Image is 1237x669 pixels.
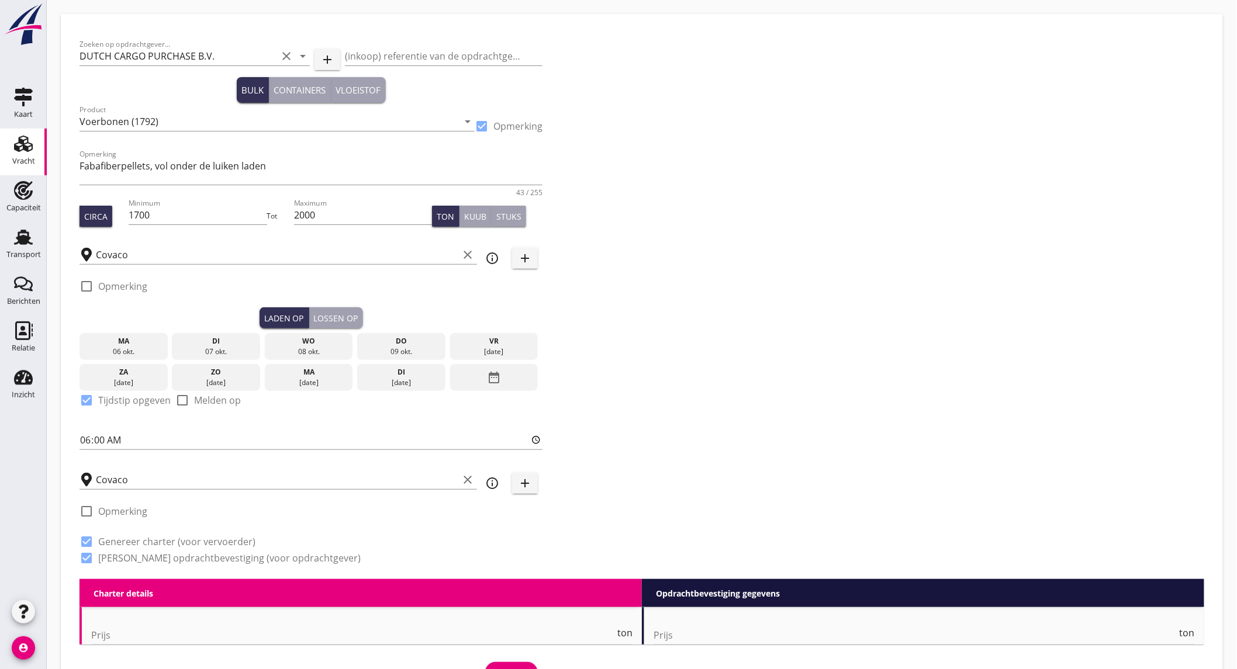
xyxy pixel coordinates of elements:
[80,47,277,65] input: Zoeken op opdrachtgever...
[518,476,532,490] i: add
[175,377,257,388] div: [DATE]
[485,476,499,490] i: info_outline
[98,280,147,292] label: Opmerking
[496,210,521,223] div: Stuks
[264,312,304,324] div: Laden op
[453,336,535,346] div: vr
[268,377,350,388] div: [DATE]
[98,552,361,564] label: [PERSON_NAME] opdrachtbevestiging (voor opdrachtgever)
[360,367,443,377] div: di
[279,49,293,63] i: clear
[294,206,432,224] input: Maximum
[296,49,310,63] i: arrow_drop_down
[269,77,331,103] button: Containers
[268,336,350,346] div: wo
[260,307,309,328] button: Laden op
[82,336,165,346] div: ma
[459,206,492,227] button: Kuub
[241,84,264,97] div: Bulk
[331,77,386,103] button: Vloeistof
[6,204,41,212] div: Capaciteit
[492,206,526,227] button: Stuks
[453,346,535,357] div: [DATE]
[80,112,458,131] input: Product
[2,3,44,46] img: logo-small.a267ee39.svg
[654,626,1177,644] input: Prijs
[360,336,443,346] div: do
[336,84,381,97] div: Vloeistof
[175,346,257,357] div: 07 okt.
[268,346,350,357] div: 08 okt.
[432,206,459,227] button: Ton
[464,210,486,223] div: Kuub
[12,636,35,660] i: account_circle
[129,206,267,224] input: Minimum
[237,77,269,103] button: Bulk
[14,110,33,118] div: Kaart
[84,210,108,223] div: Circa
[518,251,532,265] i: add
[1180,628,1195,637] span: ton
[314,312,358,324] div: Lossen op
[360,377,443,388] div: [DATE]
[6,251,41,258] div: Transport
[461,248,475,262] i: clear
[12,391,35,398] div: Inzicht
[461,473,475,487] i: clear
[98,505,147,517] label: Opmerking
[91,626,615,644] input: Prijs
[175,367,257,377] div: zo
[516,189,543,196] div: 43 / 255
[487,367,501,388] i: date_range
[345,47,543,65] input: (inkoop) referentie van de opdrachtgever
[12,344,35,352] div: Relatie
[98,536,255,547] label: Genereer charter (voor vervoerder)
[80,206,112,227] button: Circa
[12,157,35,165] div: Vracht
[461,115,475,129] i: arrow_drop_down
[80,157,543,185] textarea: Opmerking
[485,251,499,265] i: info_outline
[320,53,334,67] i: add
[268,367,350,377] div: ma
[82,346,165,357] div: 06 okt.
[617,628,633,637] span: ton
[98,394,171,406] label: Tijdstip opgeven
[96,245,458,264] input: Laadplaats
[437,210,454,223] div: Ton
[360,346,443,357] div: 09 okt.
[7,297,40,305] div: Berichten
[309,307,363,328] button: Lossen op
[274,84,326,97] div: Containers
[175,336,257,346] div: di
[194,394,241,406] label: Melden op
[267,211,294,221] div: Tot
[82,377,165,388] div: [DATE]
[493,120,543,132] label: Opmerking
[96,470,458,489] input: Losplaats
[82,367,165,377] div: za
